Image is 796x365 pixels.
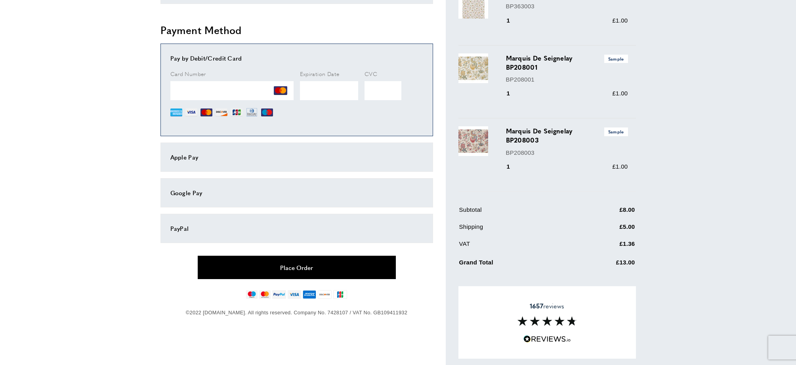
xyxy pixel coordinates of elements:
img: MI.png [261,106,273,118]
span: Expiration Date [300,70,340,78]
span: ©2022 [DOMAIN_NAME]. All rights reserved. Company No. 7428107 / VAT No. GB109411932 [186,310,407,316]
img: Marquis De Seignelay BP208001 [458,53,488,83]
td: £8.00 [573,205,635,221]
img: AE.png [170,106,182,118]
h2: Payment Method [160,23,433,37]
span: reviews [530,302,564,310]
td: Shipping [459,222,572,238]
p: BP363003 [506,2,628,11]
h3: Marquis De Seignelay BP208001 [506,53,628,72]
td: Grand Total [459,256,572,273]
span: CVC [365,70,377,78]
img: american-express [303,290,317,299]
img: DN.png [246,106,258,118]
div: 1 [506,89,521,98]
strong: 1657 [530,301,543,310]
img: DI.png [216,106,227,118]
img: JCB.png [231,106,242,118]
img: mastercard [259,290,271,299]
p: BP208001 [506,75,628,84]
img: jcb [333,290,347,299]
span: Card Number [170,70,206,78]
td: Subtotal [459,205,572,221]
h3: Marquis De Seignelay BP208003 [506,126,628,144]
div: PayPal [170,224,423,233]
div: Pay by Debit/Credit Card [170,53,423,63]
td: VAT [459,239,572,255]
img: Reviews.io 5 stars [523,335,571,343]
iframe: Secure Credit Card Frame - Expiration Date [300,81,359,100]
span: £1.00 [612,163,628,170]
button: Place Order [198,256,396,279]
p: BP208003 [506,148,628,158]
div: Google Pay [170,188,423,198]
td: £13.00 [573,256,635,273]
span: Sample [604,55,628,63]
img: Reviews section [517,316,577,326]
span: Apply Discount Code [458,285,516,294]
div: 1 [506,16,521,25]
img: discover [318,290,332,299]
td: £1.36 [573,239,635,255]
img: Marquis De Seignelay BP208003 [458,126,488,156]
img: VI.png [185,106,197,118]
img: paypal [272,290,286,299]
iframe: Secure Credit Card Frame - Credit Card Number [170,81,294,100]
iframe: Secure Credit Card Frame - CVV [365,81,401,100]
img: visa [288,290,301,299]
img: maestro [246,290,258,299]
div: 1 [506,162,521,171]
span: Sample [604,127,628,136]
img: MC.png [200,106,212,118]
img: MC.png [274,84,287,97]
div: Apple Pay [170,152,423,162]
span: £1.00 [612,90,628,97]
td: £5.00 [573,222,635,238]
span: £1.00 [612,17,628,24]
